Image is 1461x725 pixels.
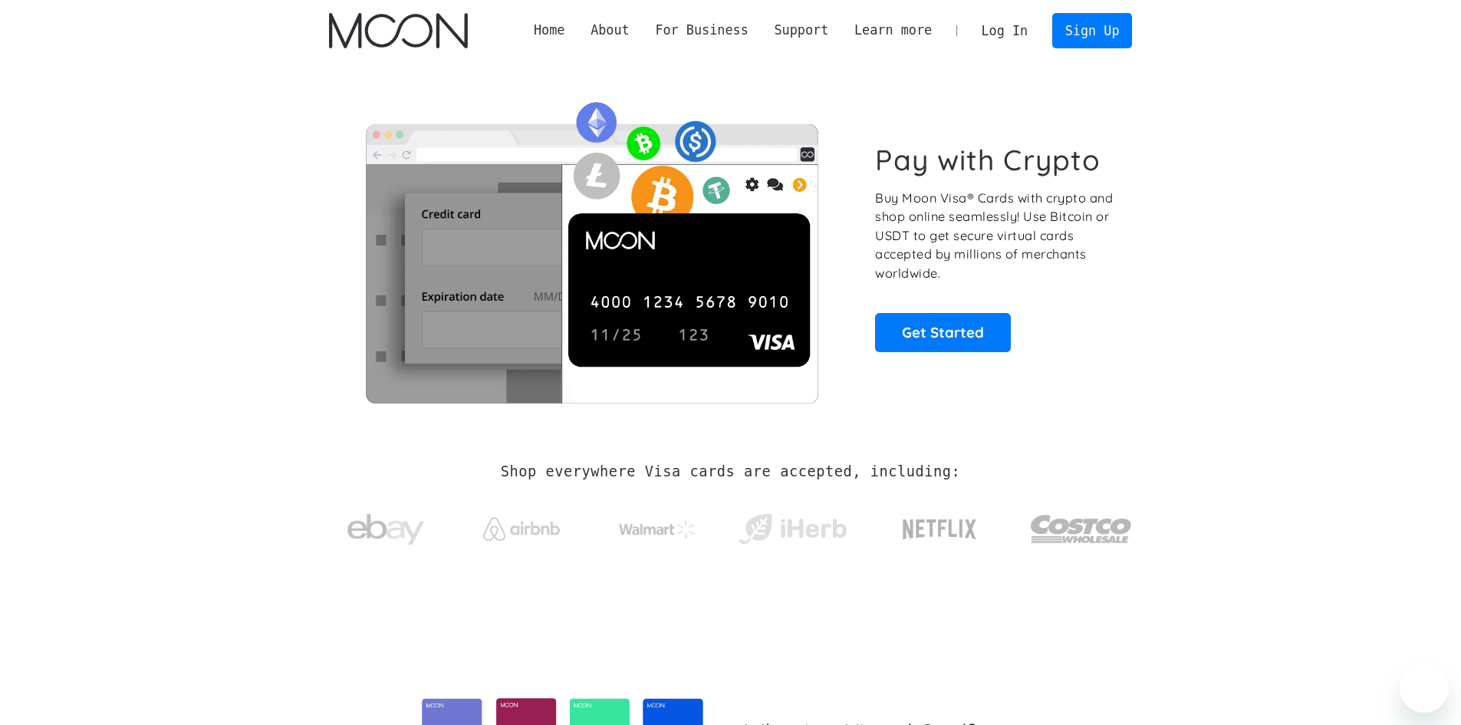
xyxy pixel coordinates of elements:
div: For Business [655,21,748,40]
h1: Pay with Crypto [875,143,1101,177]
p: Buy Moon Visa® Cards with crypto and shop online seamlessly! Use Bitcoin or USDT to get secure vi... [875,189,1115,283]
div: Learn more [841,21,945,40]
a: Costco [1030,485,1133,565]
a: Log In [969,14,1041,48]
h2: Shop everywhere Visa cards are accepted, including: [501,463,960,480]
div: Support [774,21,828,40]
img: Moon Logo [329,13,468,48]
img: Walmart [619,520,696,539]
a: Sign Up [1052,13,1132,48]
div: Learn more [854,21,932,40]
img: iHerb [735,509,850,549]
a: ebay [329,490,443,562]
a: iHerb [735,494,850,557]
div: About [591,21,630,40]
a: Get Started [875,313,1011,351]
a: Walmart [600,505,714,546]
img: Netflix [901,510,978,549]
a: Airbnb [464,502,578,549]
img: Airbnb [483,517,560,541]
iframe: Schaltfläche zum Öffnen des Messaging-Fensters [1400,664,1449,713]
a: Netflix [871,495,1009,556]
div: Support [762,21,841,40]
a: home [329,13,468,48]
img: Costco [1030,500,1133,558]
img: ebay [347,506,424,554]
a: Home [521,21,577,40]
div: For Business [643,21,762,40]
img: Moon Cards let you spend your crypto anywhere Visa is accepted. [329,91,854,403]
div: About [577,21,642,40]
